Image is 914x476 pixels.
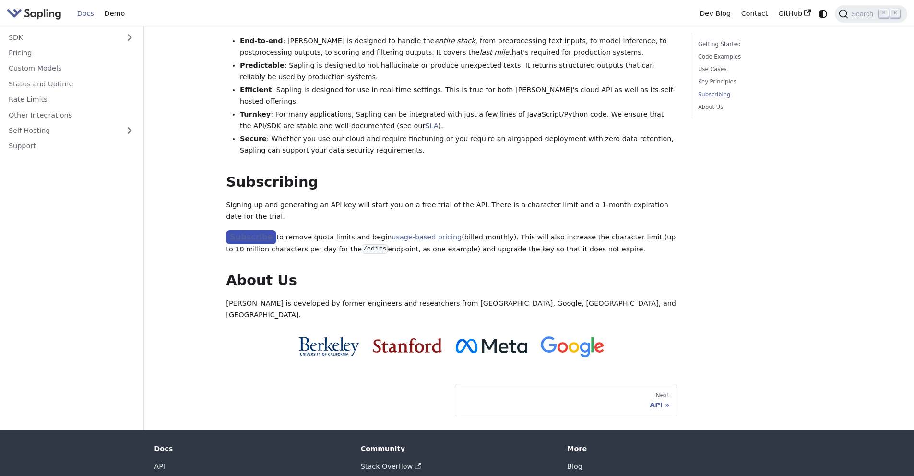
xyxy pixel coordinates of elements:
[240,135,267,143] strong: Secure
[3,77,139,91] a: Status and Uptime
[240,60,677,83] li: : Sapling is designed to not hallucinate or produce unexpected texts. It returns structured outpu...
[3,93,139,107] a: Rate Limits
[455,384,677,416] a: NextAPI
[226,272,677,289] h2: About Us
[154,463,165,470] a: API
[240,84,677,107] li: : Sapling is designed for use in real-time settings. This is true for both [PERSON_NAME]'s cloud ...
[226,298,677,321] p: [PERSON_NAME] is developed by former engineers and researchers from [GEOGRAPHIC_DATA], Google, [G...
[567,463,582,470] a: Blog
[240,86,272,94] strong: Efficient
[890,9,900,18] kbd: K
[240,110,271,118] strong: Turnkey
[240,133,677,156] li: : Whether you use our cloud and require finetuning or you require an airgapped deployment with ze...
[463,401,670,409] div: API
[541,336,605,358] img: Google
[3,124,139,138] a: Self-Hosting
[3,46,139,60] a: Pricing
[7,7,61,21] img: Sapling.ai
[7,7,65,21] a: Sapling.ai
[3,108,139,122] a: Other Integrations
[373,338,442,353] img: Stanford
[848,10,879,18] span: Search
[773,6,816,21] a: GitHub
[240,109,677,132] li: : For many applications, Sapling can be integrated with just a few lines of JavaScript/Python cod...
[72,6,99,21] a: Docs
[435,37,475,45] em: entire stack
[226,200,677,223] p: Signing up and generating an API key will start you on a free trial of the API. There is a charac...
[3,61,139,75] a: Custom Models
[226,174,677,191] h2: Subscribing
[425,122,438,130] a: SLA
[240,37,283,45] strong: End-to-end
[698,65,828,74] a: Use Cases
[226,230,276,244] a: Subscribe
[361,444,554,453] div: Community
[154,444,347,453] div: Docs
[226,231,677,255] p: to remove quota limits and begin (billed monthly). This will also increase the character limit (u...
[298,337,359,356] img: Cal
[567,444,760,453] div: More
[99,6,130,21] a: Demo
[240,36,677,59] li: : [PERSON_NAME] is designed to handle the , from preprocessing text inputs, to model inference, t...
[463,392,670,399] div: Next
[456,339,527,353] img: Meta
[392,233,462,241] a: usage-based pricing
[3,139,139,153] a: Support
[736,6,773,21] a: Contact
[698,90,828,99] a: Subscribing
[694,6,736,21] a: Dev Blog
[120,30,139,44] button: Expand sidebar category 'SDK'
[3,30,120,44] a: SDK
[835,5,907,23] button: Search (Command+K)
[226,384,677,416] nav: Docs pages
[362,244,388,254] code: /edits
[480,48,509,56] em: last mile
[698,52,828,61] a: Code Examples
[240,61,285,69] strong: Predictable
[698,40,828,49] a: Getting Started
[361,463,421,470] a: Stack Overflow
[879,9,889,18] kbd: ⌘
[816,7,830,21] button: Switch between dark and light mode (currently system mode)
[698,77,828,86] a: Key Principles
[698,103,828,112] a: About Us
